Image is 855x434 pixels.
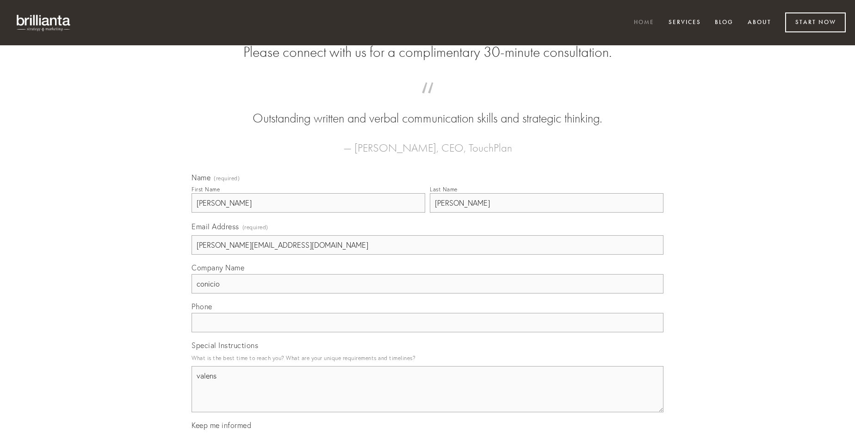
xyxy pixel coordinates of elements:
[628,15,660,31] a: Home
[214,176,240,181] span: (required)
[9,9,79,36] img: brillianta - research, strategy, marketing
[663,15,707,31] a: Services
[192,173,211,182] span: Name
[742,15,777,31] a: About
[192,302,212,311] span: Phone
[192,352,663,364] p: What is the best time to reach you? What are your unique requirements and timelines?
[785,12,846,32] a: Start Now
[192,366,663,412] textarea: valens
[206,128,649,157] figcaption: — [PERSON_NAME], CEO, TouchPlan
[709,15,739,31] a: Blog
[192,43,663,61] h2: Please connect with us for a complimentary 30-minute consultation.
[192,222,239,231] span: Email Address
[206,92,649,128] blockquote: Outstanding written and verbal communication skills and strategic thinking.
[192,186,220,193] div: First Name
[192,263,244,272] span: Company Name
[242,221,268,233] span: (required)
[192,341,258,350] span: Special Instructions
[206,92,649,110] span: “
[430,186,458,193] div: Last Name
[192,421,251,430] span: Keep me informed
